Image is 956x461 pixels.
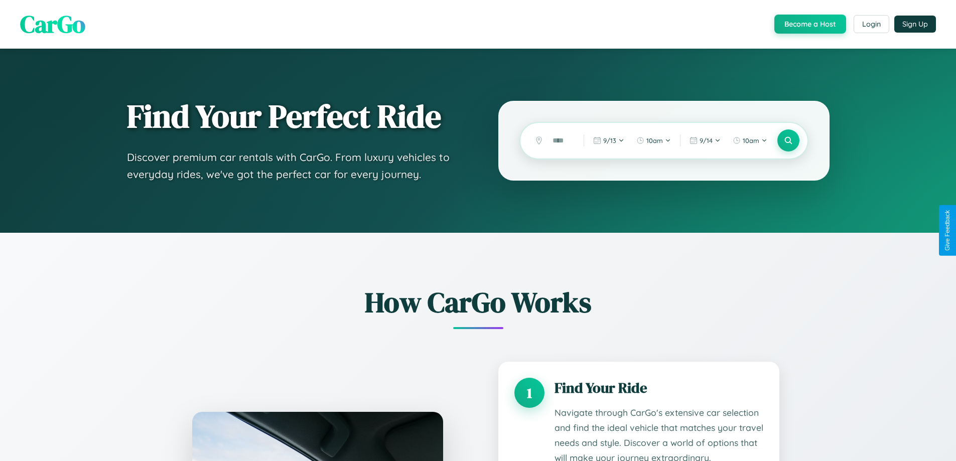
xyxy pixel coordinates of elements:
button: Sign Up [894,16,936,33]
button: Become a Host [774,15,846,34]
h2: How CarGo Works [177,283,779,322]
button: Login [854,15,889,33]
span: CarGo [20,8,85,41]
button: 9/13 [588,132,629,148]
button: 10am [728,132,772,148]
span: 10am [646,136,663,144]
span: 9 / 14 [700,136,713,144]
button: 10am [631,132,676,148]
p: Discover premium car rentals with CarGo. From luxury vehicles to everyday rides, we've got the pe... [127,149,458,183]
h1: Find Your Perfect Ride [127,99,458,134]
div: 1 [514,378,544,408]
h3: Find Your Ride [555,378,763,398]
span: 9 / 13 [603,136,616,144]
div: Give Feedback [944,210,951,251]
span: 10am [743,136,759,144]
button: 9/14 [685,132,726,148]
